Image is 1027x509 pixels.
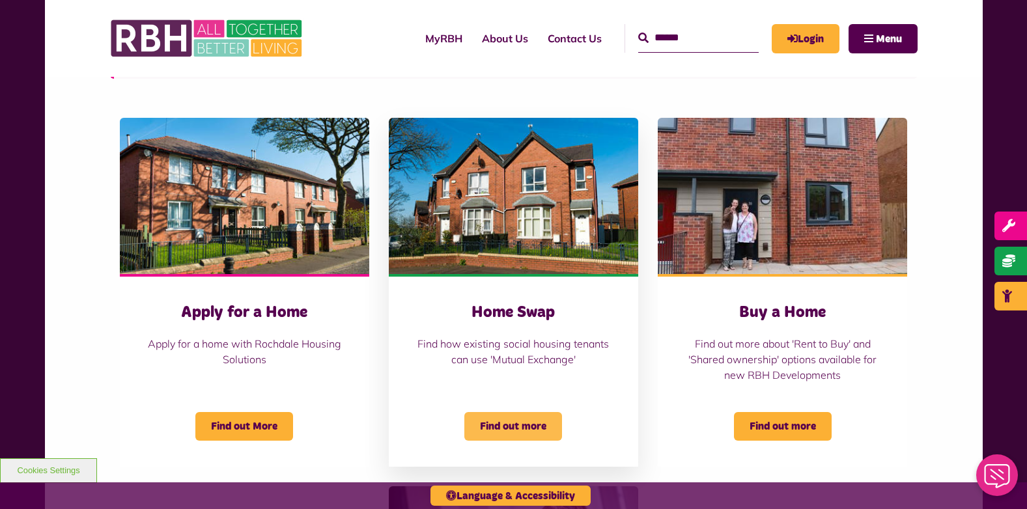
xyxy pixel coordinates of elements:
[658,118,907,274] img: Longridge Drive Keys
[849,24,918,53] button: Navigation
[389,118,638,467] a: Home Swap Find how existing social housing tenants can use 'Mutual Exchange' Find out more
[146,336,343,367] p: Apply for a home with Rochdale Housing Solutions
[638,24,759,52] input: Search
[195,412,293,441] span: Find out More
[146,303,343,323] h3: Apply for a Home
[464,412,562,441] span: Find out more
[772,24,839,53] a: MyRBH
[876,34,902,44] span: Menu
[430,486,591,506] button: Language & Accessibility
[120,118,369,467] a: Belton Avenue Apply for a Home Apply for a home with Rochdale Housing Solutions Find out More - o...
[120,118,369,274] img: Belton Avenue
[538,21,612,56] a: Contact Us
[968,450,1027,509] iframe: Netcall Web Assistant for live chat
[472,21,538,56] a: About Us
[415,303,612,323] h3: Home Swap
[110,13,305,64] img: RBH
[684,336,881,383] p: Find out more about 'Rent to Buy' and 'Shared ownership' options available for new RBH Developments
[684,303,881,323] h3: Buy a Home
[734,412,832,441] span: Find out more
[415,336,612,367] p: Find how existing social housing tenants can use 'Mutual Exchange'
[658,118,907,467] a: Buy a Home Find out more about 'Rent to Buy' and 'Shared ownership' options available for new RBH...
[389,118,638,274] img: Belton Ave 07
[415,21,472,56] a: MyRBH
